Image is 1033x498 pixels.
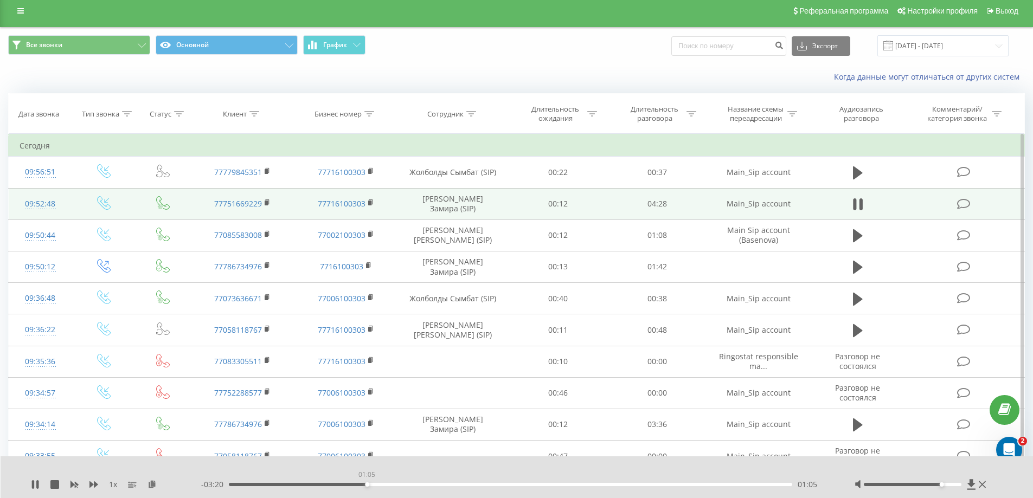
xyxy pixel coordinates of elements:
[835,445,880,465] span: Разговор не состоялся
[397,219,509,251] td: [PERSON_NAME] [PERSON_NAME] (SIP)
[214,451,262,461] a: 77058118767
[20,351,61,372] div: 09:35:36
[940,482,944,487] div: Accessibility label
[150,109,171,119] div: Статус
[719,351,798,371] span: Ringostat responsible ma...
[318,198,365,209] a: 77716100303
[318,325,365,335] a: 77716100303
[214,356,262,366] a: 77083305511
[608,377,707,409] td: 00:00
[201,479,229,490] span: - 03:20
[8,35,150,55] button: Все звонки
[626,105,684,123] div: Длительность разговора
[707,377,810,409] td: Main_Sip account
[318,356,365,366] a: 77716100303
[356,467,377,482] div: 01:05
[509,219,608,251] td: 00:12
[318,387,365,398] a: 77006100303
[826,105,896,123] div: Аудиозапись разговора
[608,188,707,219] td: 04:28
[608,219,707,251] td: 01:08
[26,41,62,49] span: Все звонки
[509,157,608,188] td: 00:22
[798,479,817,490] span: 01:05
[509,251,608,282] td: 00:13
[707,441,810,472] td: Main_Sip account
[834,72,1025,82] a: Когда данные могут отличаться от других систем
[509,283,608,314] td: 00:40
[365,482,369,487] div: Accessibility label
[20,193,61,215] div: 09:52:48
[509,188,608,219] td: 00:12
[608,283,707,314] td: 00:38
[996,437,1022,463] iframe: Intercom live chat
[20,445,61,467] div: 09:33:55
[214,167,262,177] a: 77779845351
[20,383,61,404] div: 09:34:57
[318,293,365,303] a: 77006100303
[835,383,880,403] span: Разговор не состоялся
[82,109,119,119] div: Тип звонка
[792,36,850,56] button: Экспорт
[707,409,810,440] td: Main_Sip account
[9,135,1025,157] td: Сегодня
[926,105,989,123] div: Комментарий/категория звонка
[214,293,262,303] a: 77073636671
[303,35,365,55] button: График
[20,319,61,340] div: 09:36:22
[509,377,608,409] td: 00:46
[397,409,509,440] td: [PERSON_NAME] Замира (SIP)
[996,7,1018,15] span: Выход
[608,441,707,472] td: 00:00
[427,109,464,119] div: Сотрудник
[608,346,707,377] td: 00:00
[214,230,262,240] a: 77085583008
[707,157,810,188] td: Main_Sip account
[156,35,298,55] button: Основной
[109,479,117,490] span: 1 x
[20,414,61,435] div: 09:34:14
[397,251,509,282] td: [PERSON_NAME] Замира (SIP)
[608,314,707,346] td: 00:48
[323,41,347,49] span: График
[1018,437,1027,445] span: 2
[20,225,61,246] div: 09:50:44
[608,251,707,282] td: 01:42
[318,167,365,177] a: 77716100303
[509,346,608,377] td: 00:10
[397,157,509,188] td: Жолболды Сымбат (SIP)
[527,105,585,123] div: Длительность ожидания
[214,419,262,429] a: 77786734976
[318,230,365,240] a: 77002100303
[707,314,810,346] td: Main_Sip account
[318,451,365,461] a: 77006100303
[320,261,363,271] a: 7716100303
[315,109,362,119] div: Бизнес номер
[397,314,509,346] td: [PERSON_NAME] [PERSON_NAME] (SIP)
[835,351,880,371] span: Разговор не состоялся
[223,109,247,119] div: Клиент
[214,261,262,271] a: 77786734976
[318,419,365,429] a: 77006100303
[214,387,262,398] a: 77752288577
[397,283,509,314] td: Жолболды Сымбат (SIP)
[214,198,262,209] a: 77751669229
[727,105,785,123] div: Название схемы переадресации
[509,314,608,346] td: 00:11
[907,7,978,15] span: Настройки профиля
[397,188,509,219] td: [PERSON_NAME] Замира (SIP)
[608,409,707,440] td: 03:36
[20,256,61,277] div: 09:50:12
[509,441,608,472] td: 00:47
[671,36,786,56] input: Поиск по номеру
[707,188,810,219] td: Main_Sip account
[20,288,61,309] div: 09:36:48
[214,325,262,335] a: 77058118767
[509,409,608,440] td: 00:12
[608,157,707,188] td: 00:37
[18,109,59,119] div: Дата звонка
[707,283,810,314] td: Main_Sip account
[20,161,61,183] div: 09:56:51
[707,219,810,251] td: Main Sip account (Basenova)
[799,7,888,15] span: Реферальная программа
